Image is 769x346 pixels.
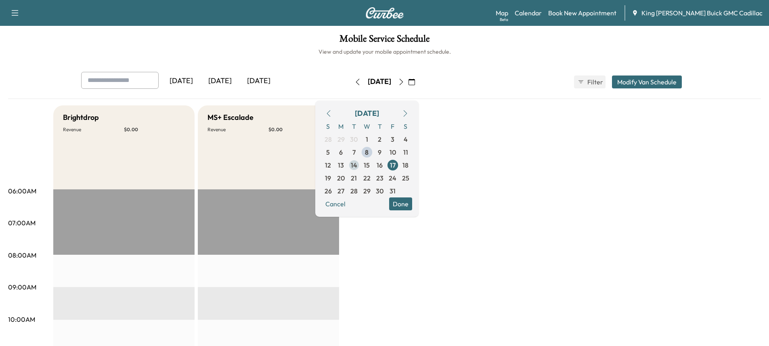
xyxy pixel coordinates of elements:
[390,186,396,196] span: 31
[376,173,383,183] span: 23
[612,75,682,88] button: Modify Van Schedule
[496,8,508,18] a: MapBeta
[390,147,396,157] span: 10
[391,134,394,144] span: 3
[390,160,396,170] span: 17
[325,160,331,170] span: 12
[339,147,343,157] span: 6
[377,160,383,170] span: 16
[201,72,239,90] div: [DATE]
[351,173,357,183] span: 21
[402,173,409,183] span: 25
[207,126,268,133] p: Revenue
[348,120,360,133] span: T
[574,75,606,88] button: Filter
[8,34,761,48] h1: Mobile Service Schedule
[335,120,348,133] span: M
[386,120,399,133] span: F
[378,134,381,144] span: 2
[404,134,408,144] span: 4
[8,250,36,260] p: 08:00AM
[389,197,412,210] button: Done
[364,160,370,170] span: 15
[355,108,379,119] div: [DATE]
[8,282,36,292] p: 09:00AM
[325,173,331,183] span: 19
[337,173,345,183] span: 20
[360,120,373,133] span: W
[8,186,36,196] p: 06:00AM
[239,72,278,90] div: [DATE]
[641,8,763,18] span: King [PERSON_NAME] Buick GMC Cadillac
[500,17,508,23] div: Beta
[368,77,391,87] div: [DATE]
[338,160,344,170] span: 13
[124,126,185,133] p: $ 0.00
[8,315,35,324] p: 10:00AM
[162,72,201,90] div: [DATE]
[337,134,345,144] span: 29
[403,147,408,157] span: 11
[268,126,329,133] p: $ 0.00
[352,147,356,157] span: 7
[363,173,371,183] span: 22
[207,112,254,123] h5: MS+ Escalade
[63,126,124,133] p: Revenue
[322,197,349,210] button: Cancel
[378,147,381,157] span: 9
[326,147,330,157] span: 5
[373,120,386,133] span: T
[8,218,36,228] p: 07:00AM
[63,112,99,123] h5: Brightdrop
[325,186,332,196] span: 26
[365,147,369,157] span: 8
[515,8,542,18] a: Calendar
[325,134,332,144] span: 28
[365,7,404,19] img: Curbee Logo
[351,160,357,170] span: 14
[337,186,344,196] span: 27
[363,186,371,196] span: 29
[399,120,412,133] span: S
[350,134,358,144] span: 30
[548,8,616,18] a: Book New Appointment
[8,48,761,56] h6: View and update your mobile appointment schedule.
[389,173,396,183] span: 24
[350,186,358,196] span: 28
[402,160,409,170] span: 18
[322,120,335,133] span: S
[366,134,368,144] span: 1
[587,77,602,87] span: Filter
[376,186,383,196] span: 30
